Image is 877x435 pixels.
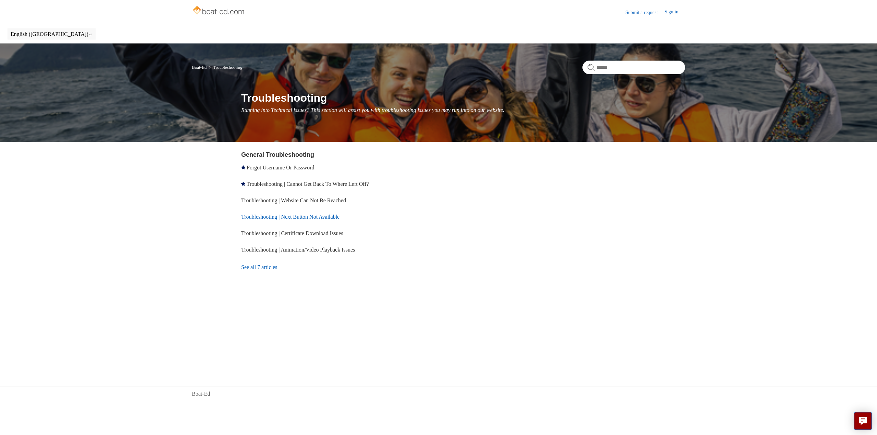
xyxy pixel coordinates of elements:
a: See all 7 articles [241,258,441,277]
a: General Troubleshooting [241,151,314,158]
a: Troubleshooting | Website Can Not Be Reached [241,197,346,203]
a: Submit a request [626,9,665,16]
svg: Promoted article [241,165,245,169]
a: Troubleshooting | Animation/Video Playback Issues [241,247,355,253]
input: Search [582,61,685,74]
svg: Promoted article [241,182,245,186]
li: Troubleshooting [208,65,243,70]
a: Troubleshooting | Certificate Download Issues [241,230,343,236]
h1: Troubleshooting [241,90,685,106]
a: Troubleshooting | Next Button Not Available [241,214,339,220]
img: Boat-Ed Help Center home page [192,4,246,18]
a: Boat-Ed [192,390,210,398]
a: Forgot Username Or Password [247,165,314,170]
button: Live chat [854,412,872,430]
a: Sign in [665,8,685,16]
button: English ([GEOGRAPHIC_DATA]) [11,31,92,37]
a: Troubleshooting | Cannot Get Back To Where Left Off? [247,181,369,187]
li: Boat-Ed [192,65,208,70]
a: Boat-Ed [192,65,207,70]
p: Running into Technical issues? This section will assist you with troubleshooting issues you may r... [241,106,685,114]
